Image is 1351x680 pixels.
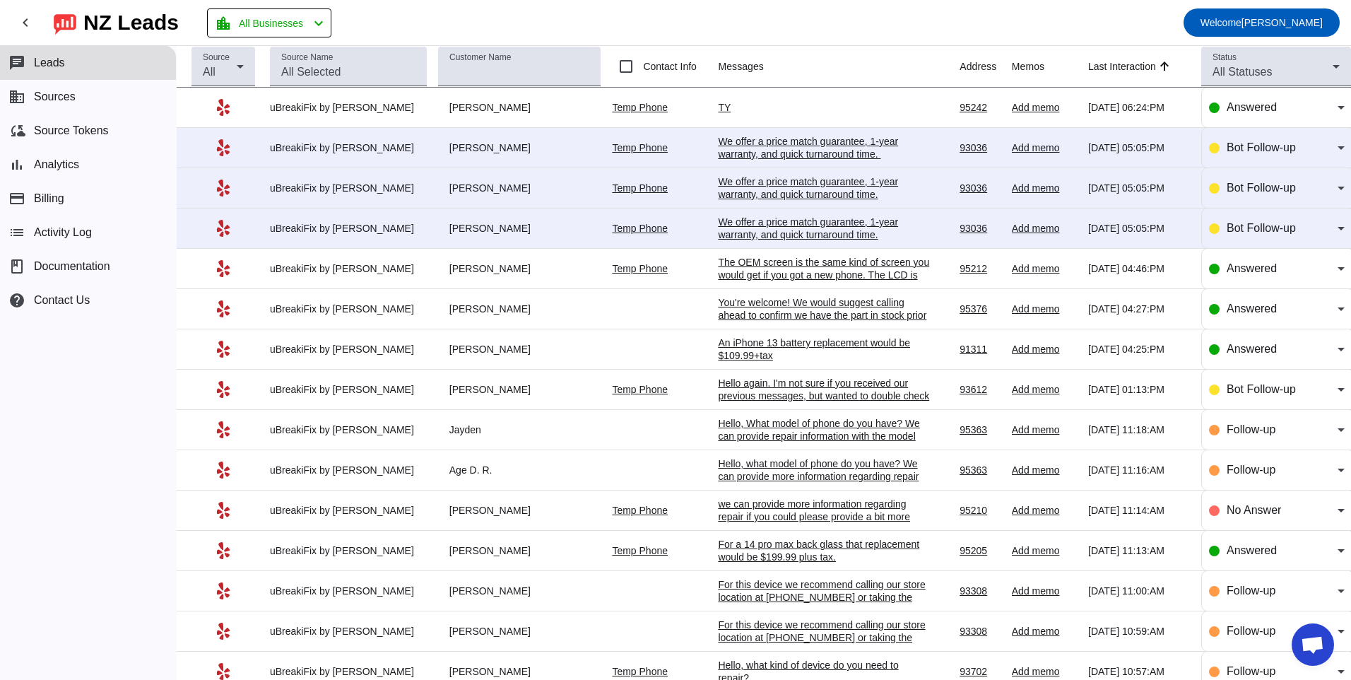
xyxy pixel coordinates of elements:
[270,665,427,678] div: uBreakiFix by [PERSON_NAME]
[215,300,232,317] mat-icon: Yelp
[215,421,232,438] mat-icon: Yelp
[1012,383,1077,396] div: Add memo
[8,258,25,275] span: book
[215,623,232,640] mat-icon: Yelp
[270,625,427,638] div: uBreakiFix by [PERSON_NAME]
[8,122,25,139] mat-icon: cloud_sync
[960,182,1001,194] div: 93036
[1088,262,1190,275] div: [DATE] 04:46:PM
[718,336,930,362] div: An iPhone 13 battery replacement would be $109.99+tax
[718,619,930,669] div: For this device we recommend calling our store location at [PHONE_NUMBER] or taking the device in...
[1227,303,1277,315] span: Answered
[34,57,65,69] span: Leads
[215,462,232,479] mat-icon: Yelp
[54,11,76,35] img: logo
[1012,504,1077,517] div: Add memo
[215,260,232,277] mat-icon: Yelp
[215,663,232,680] mat-icon: Yelp
[960,141,1001,154] div: 93036
[215,502,232,519] mat-icon: Yelp
[449,53,511,62] mat-label: Customer Name
[281,64,415,81] input: All Selected
[8,88,25,105] mat-icon: business
[438,665,601,678] div: [PERSON_NAME]
[34,260,110,273] span: Documentation
[960,343,1001,356] div: 91311
[270,544,427,557] div: uBreakiFix by [PERSON_NAME]
[612,263,668,274] a: Temp Phone
[270,343,427,356] div: uBreakiFix by [PERSON_NAME]
[1200,13,1323,33] span: [PERSON_NAME]
[718,538,930,563] div: For a 14 pro max back glass that replacement would be $199.99 plus tax.
[960,303,1001,315] div: 95376
[1227,383,1296,395] span: Bot Follow-up
[34,90,76,103] span: Sources
[438,504,601,517] div: [PERSON_NAME]
[718,175,930,201] div: We offer a price match guarantee, 1-year warranty, and quick turnaround time.​
[281,53,333,62] mat-label: Source Name
[1227,182,1296,194] span: Bot Follow-up
[270,182,427,194] div: uBreakiFix by [PERSON_NAME]
[1012,222,1077,235] div: Add memo
[960,585,1001,597] div: 93308
[215,582,232,599] mat-icon: Yelp
[718,296,930,373] div: You're welcome! We would suggest calling ahead to confirm we have the part in stock prior to comi...
[8,190,25,207] mat-icon: payment
[612,142,668,153] a: Temp Phone
[718,457,930,496] div: Hello, what model of phone do you have? We can provide more information regarding repair cost if ...
[1227,504,1281,516] span: No Answer
[438,544,601,557] div: [PERSON_NAME]
[215,15,232,32] mat-icon: location_city
[1088,464,1190,476] div: [DATE] 11:16:AM
[718,417,930,455] div: Hello, What model of phone do you have? We can provide repair information with the model informat...
[1227,544,1277,556] span: Answered
[1227,423,1275,435] span: Follow-up
[215,180,232,197] mat-icon: Yelp
[438,141,601,154] div: [PERSON_NAME]
[215,99,232,116] mat-icon: Yelp
[34,294,90,307] span: Contact Us
[960,544,1001,557] div: 95205
[8,156,25,173] mat-icon: bar_chart
[1088,504,1190,517] div: [DATE] 11:14:AM
[1012,303,1077,315] div: Add memo
[960,222,1001,235] div: 93036
[612,545,668,556] a: Temp Phone
[960,383,1001,396] div: 93612
[1088,423,1190,436] div: [DATE] 11:18:AM
[612,102,668,113] a: Temp Phone
[203,66,216,78] span: All
[1227,665,1275,677] span: Follow-up
[1012,625,1077,638] div: Add memo
[1227,101,1277,113] span: Answered
[1227,343,1277,355] span: Answered
[1088,59,1156,74] div: Last Interaction
[612,666,668,677] a: Temp Phone
[960,464,1001,476] div: 95363
[270,585,427,597] div: uBreakiFix by [PERSON_NAME]
[1227,141,1296,153] span: Bot Follow-up
[1012,423,1077,436] div: Add memo
[718,498,930,536] div: we can provide more information regarding repair if you could please provide a bit more informati...
[718,578,930,629] div: For this device we recommend calling our store location at [PHONE_NUMBER] or taking the device in...
[270,303,427,315] div: uBreakiFix by [PERSON_NAME]
[640,59,697,74] label: Contact Info
[718,216,930,241] div: We offer a price match guarantee, 1-year warranty, and quick turnaround time.​
[83,13,179,33] div: NZ Leads
[960,262,1001,275] div: 95212
[270,222,427,235] div: uBreakiFix by [PERSON_NAME]
[207,8,331,37] button: All Businesses
[1088,343,1190,356] div: [DATE] 04:25:PM
[960,504,1001,517] div: 95210
[1012,544,1077,557] div: Add memo
[1088,101,1190,114] div: [DATE] 06:24:PM
[718,135,930,160] div: We offer a price match guarantee, 1-year warranty, and quick turnaround time. ​
[1012,343,1077,356] div: Add memo
[1088,141,1190,154] div: [DATE] 05:05:PM
[1012,182,1077,194] div: Add memo
[1088,585,1190,597] div: [DATE] 11:00:AM
[1012,101,1077,114] div: Add memo
[239,13,303,33] span: All Businesses
[718,101,930,114] div: TY
[438,383,601,396] div: [PERSON_NAME]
